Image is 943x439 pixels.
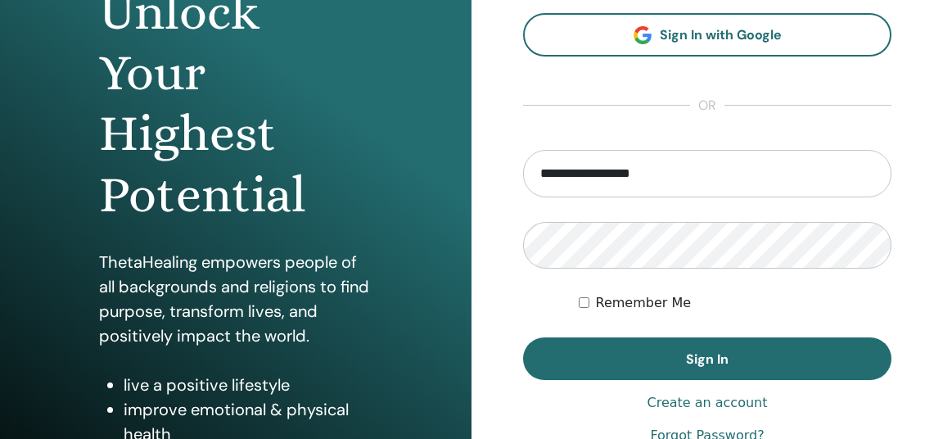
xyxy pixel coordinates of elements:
li: live a positive lifestyle [124,373,372,397]
a: Create an account [647,393,767,413]
span: Sign In with Google [660,26,782,43]
button: Sign In [523,337,891,380]
a: Sign In with Google [523,13,891,57]
label: Remember Me [596,293,692,313]
span: or [690,96,724,115]
p: ThetaHealing empowers people of all backgrounds and religions to find purpose, transform lives, a... [99,250,372,348]
span: Sign In [686,351,729,368]
div: Keep me authenticated indefinitely or until I manually logout [579,293,892,313]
